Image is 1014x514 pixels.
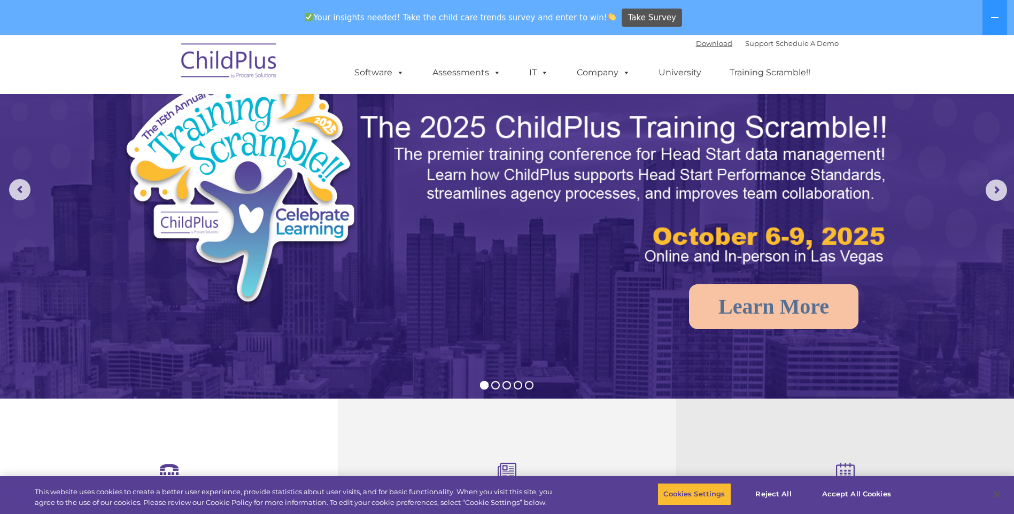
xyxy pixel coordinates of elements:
[816,483,897,505] button: Accept All Cookies
[35,487,558,508] div: This website uses cookies to create a better user experience, provide statistics about user visit...
[628,9,676,27] span: Take Survey
[740,483,807,505] button: Reject All
[745,39,773,48] a: Support
[149,71,181,79] span: Last name
[985,482,1009,506] button: Close
[648,62,712,83] a: University
[657,483,731,505] button: Cookies Settings
[176,36,283,89] img: ChildPlus by Procare Solutions
[776,39,839,48] a: Schedule A Demo
[300,7,621,28] span: Your insights needed! Take the child care trends survey and enter to win!
[422,62,512,83] a: Assessments
[622,9,682,27] a: Take Survey
[149,114,194,122] span: Phone number
[566,62,641,83] a: Company
[689,284,858,329] a: Learn More
[305,13,313,21] img: ✅
[344,62,415,83] a: Software
[608,13,616,21] img: 👏
[696,39,839,48] font: |
[696,39,732,48] a: Download
[719,62,821,83] a: Training Scramble!!
[518,62,559,83] a: IT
